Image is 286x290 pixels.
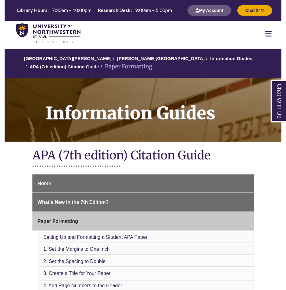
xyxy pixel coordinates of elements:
h1: Information Guides [39,78,281,134]
h1: APA (7th edition) Citation Guide [32,148,254,164]
button: Chat 24/7 [237,5,272,16]
a: Chat 24/7 [237,8,272,13]
a: APA (7th edition) Citation Guide [30,64,99,69]
a: Information Guides [210,56,252,61]
span: Home [38,181,51,186]
th: Library Hours: [15,7,50,13]
button: My Account [188,5,231,16]
th: Research Desk: [95,7,133,13]
li: Paper Formatting [99,62,152,71]
a: 1. Set the Margins to One Inch [43,246,110,252]
a: What's New in the 7th Edition? [32,193,254,212]
a: 3. Create a Title for Your Paper [43,271,111,276]
span: Paper Formatting [38,219,78,224]
a: Information Guides [5,78,281,142]
span: 9:00am – 5:00pm [135,7,172,13]
a: Paper Formatting [32,212,254,231]
a: Home [32,174,254,193]
a: My Account [188,8,231,13]
a: [GEOGRAPHIC_DATA][PERSON_NAME] [24,56,111,61]
a: Setting Up and Formatting a Student APA Paper [43,235,147,240]
img: UNWSP Library Logo [16,23,80,44]
a: 2. Set the Spacing to Double [43,259,106,264]
a: Hours Today [15,7,174,14]
span: 7:30am – 10:00pm [52,7,91,13]
a: 4. Add Page Numbers to the Header [43,283,122,288]
a: [PERSON_NAME][GEOGRAPHIC_DATA] [117,56,205,61]
span: What's New in the 7th Edition? [38,200,109,205]
table: Hours Today [15,7,174,13]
